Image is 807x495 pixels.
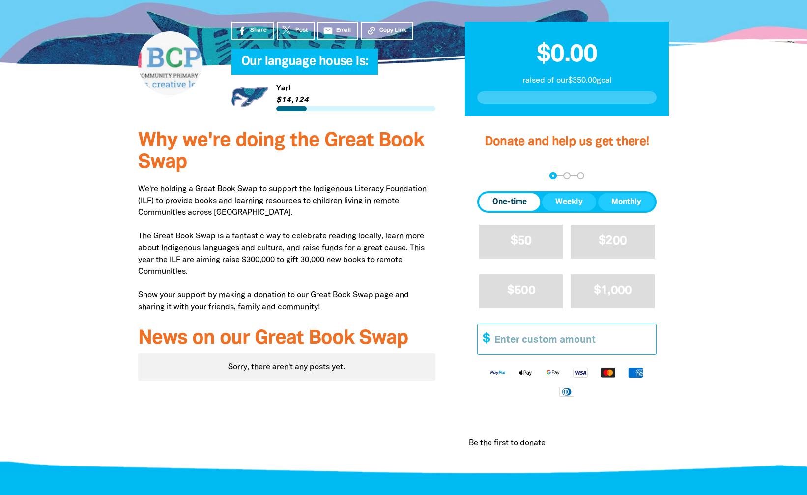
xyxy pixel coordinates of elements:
[231,65,435,71] h6: My Team
[138,183,435,313] p: We're holding a Great Book Swap to support the Indigenous Literacy Foundation (ILF) to provide bo...
[479,225,563,259] button: $50
[563,172,571,179] button: Navigate to step 2 of 3 to enter your details
[577,172,584,179] button: Navigate to step 3 of 3 to enter your payment details
[542,193,596,211] button: Weekly
[492,196,527,208] span: One-time
[599,235,627,247] span: $200
[537,44,597,66] span: $0.00
[571,225,655,259] button: $200
[469,437,546,449] p: Be the first to donate
[479,274,563,308] button: $500
[512,367,539,378] img: Apple Pay logo
[484,367,512,378] img: Paypal logo
[477,191,657,213] div: Donation frequency
[571,274,655,308] button: $1,000
[567,367,594,378] img: Visa logo
[549,172,557,179] button: Navigate to step 1 of 3 to enter your donation amount
[323,26,333,36] i: email
[336,26,351,35] span: Email
[478,324,490,354] span: $
[379,26,406,35] span: Copy Link
[488,324,656,354] input: Enter custom amount
[241,56,368,75] span: Our language house is:
[138,353,435,381] div: Paginated content
[598,193,655,211] button: Monthly
[511,235,532,247] span: $50
[539,367,567,378] img: Google Pay logo
[231,22,274,40] a: Share
[465,426,669,461] div: Donation stream
[477,359,657,405] div: Available payment methods
[555,196,583,208] span: Weekly
[611,196,641,208] span: Monthly
[361,22,413,40] button: Copy Link
[594,285,632,296] span: $1,000
[277,22,315,40] a: Post
[295,26,308,35] span: Post
[479,193,540,211] button: One-time
[485,136,650,147] span: Donate and help us get there!
[622,367,649,378] img: American Express logo
[138,132,424,172] span: Why we're doing the Great Book Swap
[594,367,622,378] img: Mastercard logo
[138,353,435,381] div: Sorry, there aren't any posts yet.
[477,75,657,87] p: raised of our $350.00 goal
[250,26,267,35] span: Share
[507,285,535,296] span: $500
[138,328,435,349] h3: News on our Great Book Swap
[317,22,358,40] a: emailEmail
